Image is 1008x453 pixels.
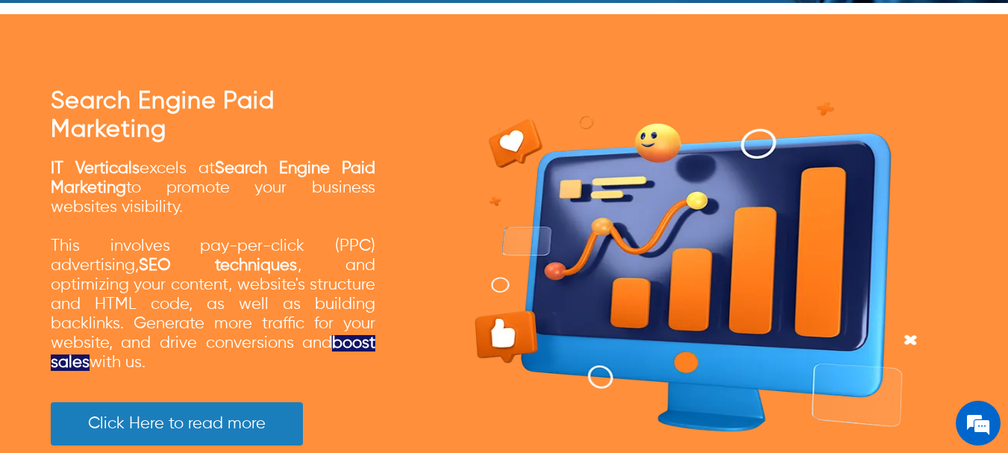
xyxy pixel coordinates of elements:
textarea: Type your message and click 'Submit' [7,298,284,350]
a: Search Engine Paid Marketing [51,90,275,142]
em: Driven by SalesIQ [117,281,190,292]
span: We are offline. Please leave us a message. [31,133,260,284]
a: SEO techniques [139,257,298,274]
div: Leave a message [78,84,251,103]
a: IT Verticals [51,160,140,177]
span: excels at to promote your business websites visibility. This involves pay-per-click (PPC) adverti... [51,160,376,371]
div: Minimize live chat window [245,7,281,43]
a: Click Here to read more [51,402,303,446]
em: Submit [219,350,271,370]
img: logo_Zg8I0qSkbAqR2WFHt3p6CTuqpyXMFPubPcD2OT02zFN43Cy9FUNNG3NEPhM_Q1qe_.png [25,90,63,98]
img: salesiqlogo_leal7QplfZFryJ6FIlVepeu7OftD7mt8q6exU6-34PB8prfIgodN67KcxXM9Y7JQ_.png [103,282,113,291]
